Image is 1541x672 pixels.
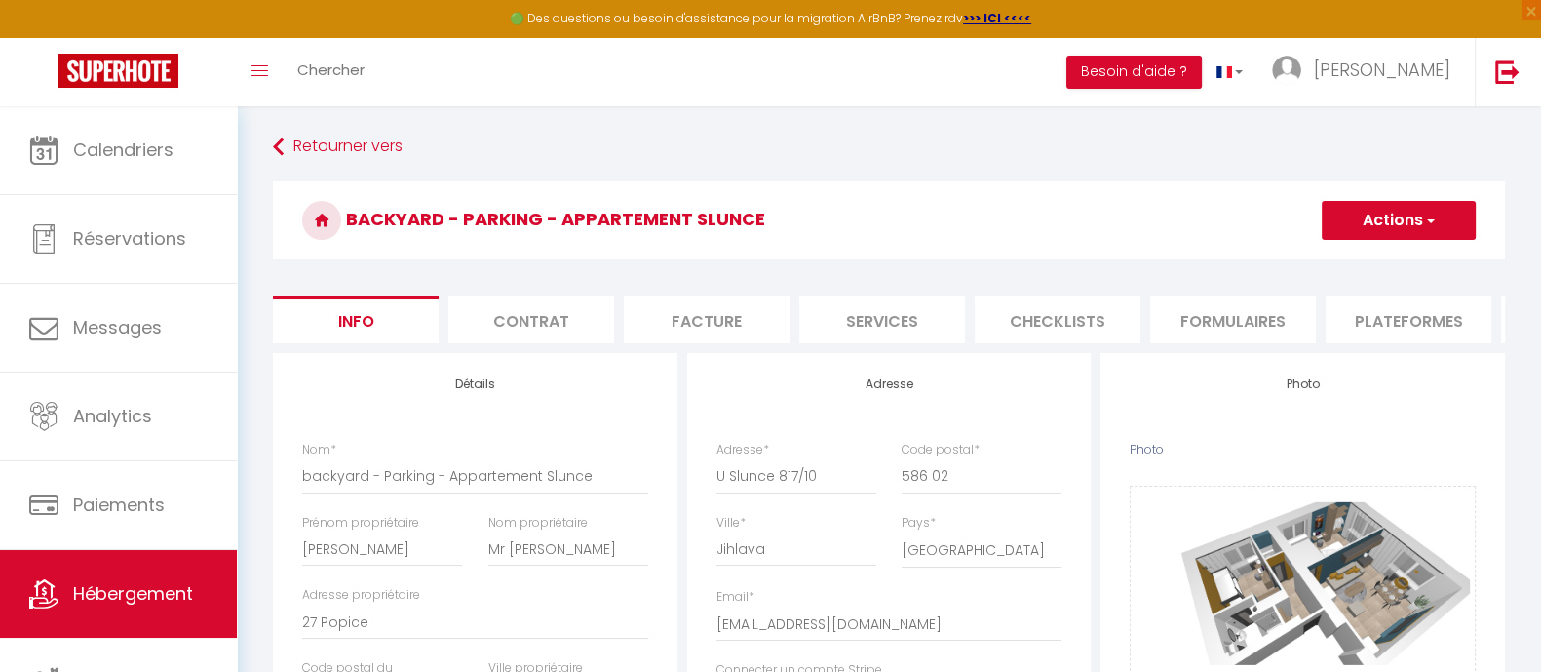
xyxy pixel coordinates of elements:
[902,441,980,459] label: Code postal
[283,38,379,106] a: Chercher
[73,226,186,251] span: Réservations
[302,441,336,459] label: Nom
[799,296,965,343] li: Services
[58,54,178,88] img: Super Booking
[1326,296,1491,343] li: Plateformes
[624,296,790,343] li: Facture
[448,296,614,343] li: Contrat
[488,514,588,533] label: Nom propriétaire
[1150,296,1316,343] li: Formulaires
[1066,56,1202,89] button: Besoin d'aide ?
[902,514,936,533] label: Pays
[1130,441,1164,459] label: Photo
[963,10,1031,26] a: >>> ICI <<<<
[1314,58,1450,82] span: [PERSON_NAME]
[73,138,173,162] span: Calendriers
[302,377,648,391] h4: Détails
[716,441,769,459] label: Adresse
[73,404,152,428] span: Analytics
[1130,377,1476,391] h4: Photo
[1495,59,1520,84] img: logout
[1322,201,1476,240] button: Actions
[716,514,746,533] label: Ville
[73,493,165,517] span: Paiements
[73,581,193,606] span: Hébergement
[273,296,439,343] li: Info
[1257,38,1475,106] a: ... [PERSON_NAME]
[975,296,1140,343] li: Checklists
[73,315,162,339] span: Messages
[302,586,420,605] label: Adresse propriétaire
[1272,56,1301,85] img: ...
[716,588,754,607] label: Email
[302,514,419,533] label: Prénom propriétaire
[273,181,1505,259] h3: backyard - Parking - Appartement Slunce
[716,377,1062,391] h4: Adresse
[297,59,365,80] span: Chercher
[273,130,1505,165] a: Retourner vers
